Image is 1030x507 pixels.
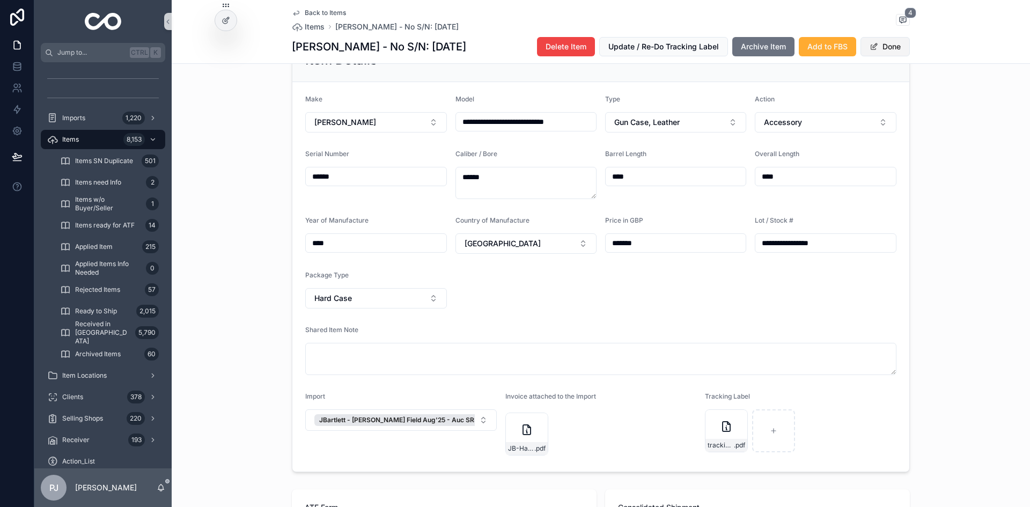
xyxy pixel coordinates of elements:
a: Receiver193 [41,430,165,450]
span: [GEOGRAPHIC_DATA] [465,238,541,249]
a: Action_List [41,452,165,471]
span: Serial Number [305,150,349,158]
button: Select Button [605,112,746,133]
span: .pdf [534,444,546,453]
div: 1 [146,197,159,210]
button: Jump to...CtrlK [41,43,165,62]
span: Lot / Stock # [755,216,793,224]
span: Hard Case [314,293,352,304]
button: Update / Re-Do Tracking Label [599,37,728,56]
a: Rejected Items57 [54,280,165,299]
span: Items SN Duplicate [75,157,133,165]
span: K [151,48,160,57]
a: Applied Item215 [54,237,165,256]
span: Action_List [62,457,95,466]
a: Items need Info2 [54,173,165,192]
div: 378 [127,391,145,403]
span: Archive Item [741,41,786,52]
a: Archived Items60 [54,344,165,364]
button: 4 [896,14,910,27]
span: Archived Items [75,350,121,358]
div: 220 [127,412,145,425]
img: App logo [85,13,122,30]
span: Items [305,21,325,32]
span: Year of Manufacture [305,216,369,224]
span: Type [605,95,620,103]
span: JB-Harperfield-Invoice [508,444,534,453]
span: Ready to Ship [75,307,117,315]
span: Make [305,95,322,103]
span: Ctrl [130,47,149,58]
div: 501 [142,155,159,167]
span: Delete Item [546,41,586,52]
span: Overall Length [755,150,799,158]
span: Caliber / Bore [455,150,497,158]
a: Items w/o Buyer/Seller1 [54,194,165,214]
div: 14 [145,219,159,232]
div: scrollable content [34,62,172,468]
span: Selling Shops [62,414,103,423]
span: tracking_label [708,441,734,450]
a: Selling Shops220 [41,409,165,428]
span: Applied Item [75,243,113,251]
span: Items w/o Buyer/Seller [75,195,142,212]
span: Shared Item Note [305,326,358,334]
span: Clients [62,393,83,401]
span: [PERSON_NAME] [314,117,376,128]
div: 0 [146,262,159,275]
button: Select Button [305,288,447,308]
div: 193 [128,433,145,446]
button: Add to FBS [799,37,856,56]
span: Invoice attached to the Import [505,392,596,400]
a: Back to Items [292,9,346,17]
div: 5,790 [135,326,159,339]
span: Items [62,135,79,144]
div: 2 [146,176,159,189]
span: Receiver [62,436,90,444]
span: Item Locations [62,371,107,380]
span: Imports [62,114,85,122]
span: Jump to... [57,48,126,57]
span: Import [305,392,325,400]
span: Gun Case, Leather [614,117,680,128]
button: Select Button [755,112,896,133]
span: Tracking Label [705,392,750,400]
span: Package Type [305,271,349,279]
a: Clients378 [41,387,165,407]
p: [PERSON_NAME] [75,482,137,493]
button: Unselect 5675 [314,414,520,426]
a: Items [292,21,325,32]
span: Applied Items Info Needed [75,260,142,277]
span: Items ready for ATF [75,221,135,230]
a: Applied Items Info Needed0 [54,259,165,278]
a: Ready to Ship2,015 [54,302,165,321]
a: Items8,153 [41,130,165,149]
span: Back to Items [305,9,346,17]
a: [PERSON_NAME] - No S/N: [DATE] [335,21,459,32]
span: PJ [49,481,58,494]
span: Add to FBS [807,41,848,52]
button: Archive Item [732,37,794,56]
span: Received in [GEOGRAPHIC_DATA] [75,320,131,346]
a: Imports1,220 [41,108,165,128]
button: Done [860,37,910,56]
a: Items SN Duplicate501 [54,151,165,171]
span: Update / Re-Do Tracking Label [608,41,719,52]
h1: [PERSON_NAME] - No S/N: [DATE] [292,39,466,54]
span: Action [755,95,775,103]
span: 4 [904,8,916,18]
div: 1,220 [122,112,145,124]
span: Rejected Items [75,285,120,294]
a: Items ready for ATF14 [54,216,165,235]
div: 57 [145,283,159,296]
button: Select Button [305,409,497,431]
a: Item Locations [41,366,165,385]
button: Select Button [455,233,597,254]
div: 8,153 [123,133,145,146]
span: Model [455,95,474,103]
a: Received in [GEOGRAPHIC_DATA]5,790 [54,323,165,342]
span: Items need Info [75,178,121,187]
span: .pdf [734,441,745,450]
span: Price in GBP [605,216,643,224]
